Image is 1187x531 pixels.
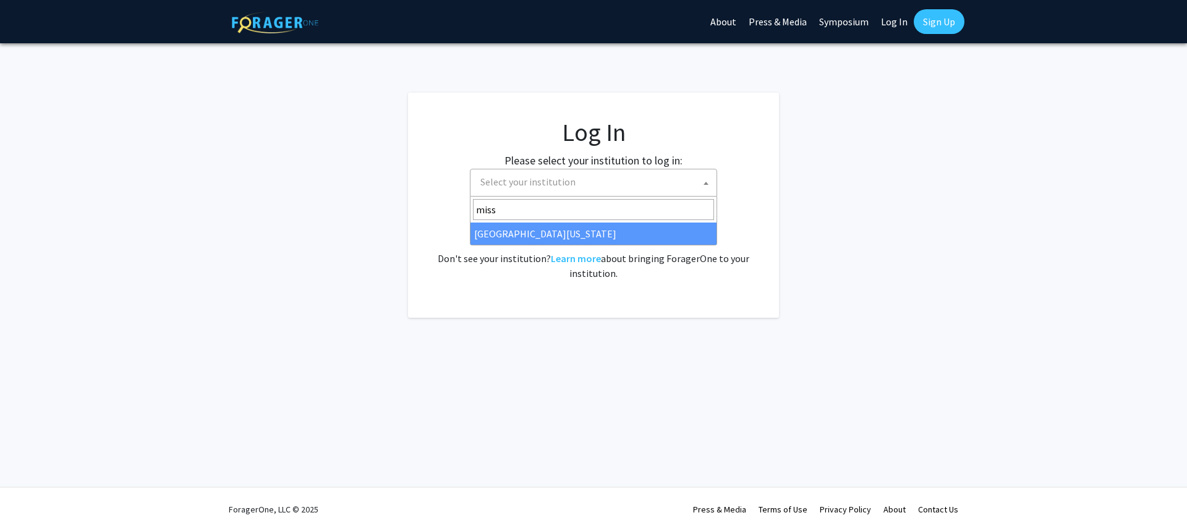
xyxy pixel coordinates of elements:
[551,252,601,265] a: Learn more about bringing ForagerOne to your institution
[883,504,906,515] a: About
[504,152,683,169] label: Please select your institution to log in:
[759,504,807,515] a: Terms of Use
[9,475,53,522] iframe: Chat
[475,169,717,195] span: Select your institution
[693,504,746,515] a: Press & Media
[470,223,717,245] li: [GEOGRAPHIC_DATA][US_STATE]
[914,9,964,34] a: Sign Up
[232,12,318,33] img: ForagerOne Logo
[918,504,958,515] a: Contact Us
[473,199,714,220] input: Search
[229,488,318,531] div: ForagerOne, LLC © 2025
[820,504,871,515] a: Privacy Policy
[470,169,717,197] span: Select your institution
[480,176,576,188] span: Select your institution
[433,221,754,281] div: No account? . Don't see your institution? about bringing ForagerOne to your institution.
[433,117,754,147] h1: Log In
